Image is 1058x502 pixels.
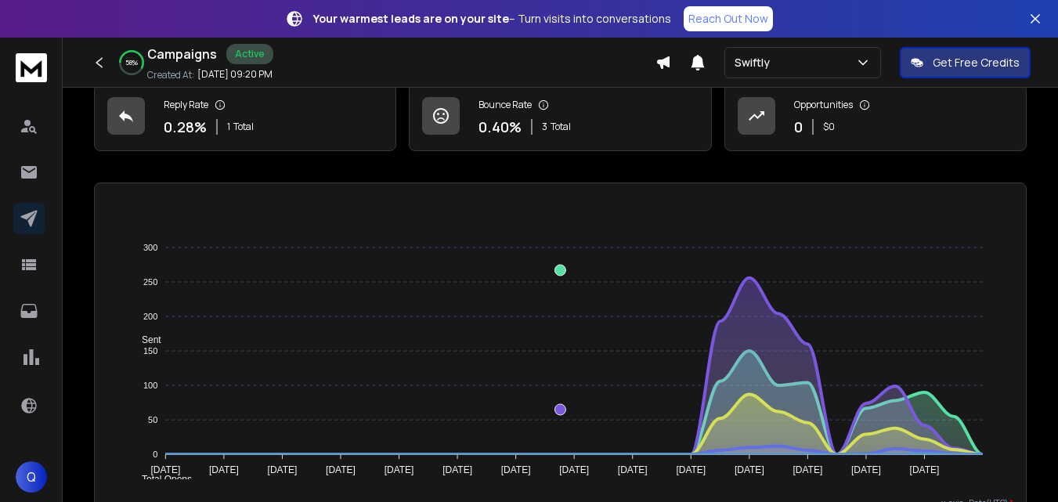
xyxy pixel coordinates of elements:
[688,11,768,27] p: Reach Out Now
[130,334,161,345] span: Sent
[933,55,1020,70] p: Get Free Credits
[559,464,589,475] tspan: [DATE]
[233,121,254,133] span: Total
[143,243,157,252] tspan: 300
[551,121,571,133] span: Total
[164,116,207,138] p: 0.28 %
[16,53,47,82] img: logo
[197,68,273,81] p: [DATE] 09:20 PM
[130,474,192,485] span: Total Opens
[684,6,773,31] a: Reach Out Now
[153,450,157,459] tspan: 0
[478,116,522,138] p: 0.40 %
[326,464,356,475] tspan: [DATE]
[724,84,1027,151] a: Opportunities0$0
[150,464,180,475] tspan: [DATE]
[794,116,803,138] p: 0
[16,461,47,493] button: Q
[794,99,853,111] p: Opportunities
[94,84,396,151] a: Reply Rate0.28%1Total
[542,121,547,133] span: 3
[478,99,532,111] p: Bounce Rate
[143,312,157,321] tspan: 200
[143,381,157,390] tspan: 100
[501,464,531,475] tspan: [DATE]
[226,44,273,64] div: Active
[209,464,239,475] tspan: [DATE]
[143,346,157,356] tspan: 150
[147,69,194,81] p: Created At:
[143,277,157,287] tspan: 250
[409,84,711,151] a: Bounce Rate0.40%3Total
[385,464,414,475] tspan: [DATE]
[676,464,706,475] tspan: [DATE]
[164,99,208,111] p: Reply Rate
[442,464,472,475] tspan: [DATE]
[823,121,835,133] p: $ 0
[125,58,138,67] p: 58 %
[148,415,157,424] tspan: 50
[793,464,823,475] tspan: [DATE]
[313,11,671,27] p: – Turn visits into conversations
[900,47,1031,78] button: Get Free Credits
[618,464,648,475] tspan: [DATE]
[735,55,776,70] p: Swiftly
[735,464,764,475] tspan: [DATE]
[227,121,230,133] span: 1
[268,464,298,475] tspan: [DATE]
[851,464,881,475] tspan: [DATE]
[313,11,509,26] strong: Your warmest leads are on your site
[147,45,217,63] h1: Campaigns
[910,464,940,475] tspan: [DATE]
